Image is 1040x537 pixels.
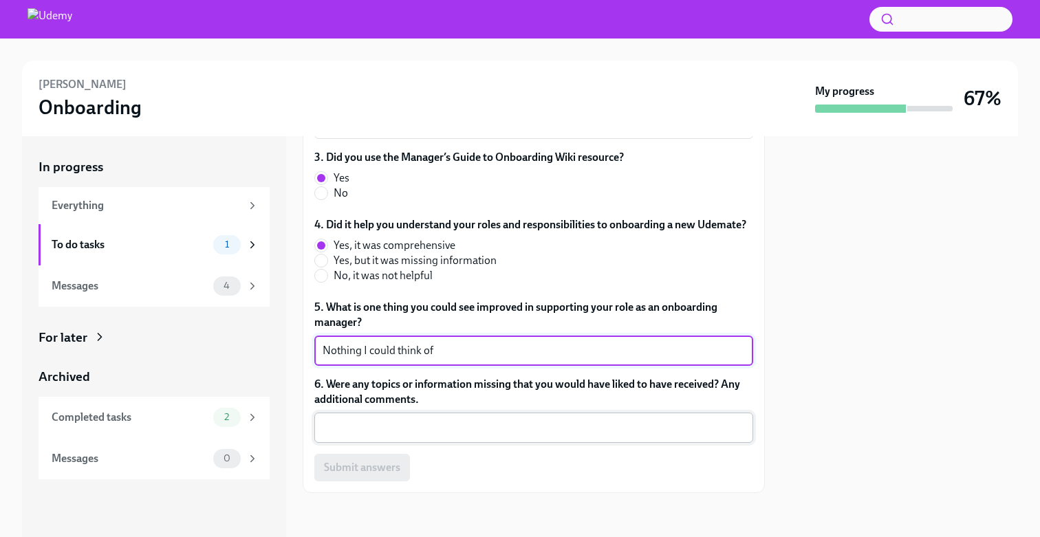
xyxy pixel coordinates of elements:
a: In progress [39,158,270,176]
div: To do tasks [52,237,208,252]
span: 4 [215,281,238,291]
span: Yes, but it was missing information [334,253,497,268]
span: Yes, it was comprehensive [334,238,455,253]
a: Messages4 [39,265,270,307]
a: Everything [39,187,270,224]
a: Messages0 [39,438,270,479]
span: Yes [334,171,349,186]
span: No [334,186,348,201]
div: Messages [52,451,208,466]
div: Everything [52,198,241,213]
label: 6. Were any topics or information missing that you would have liked to have received? Any additio... [314,377,753,407]
h6: [PERSON_NAME] [39,77,127,92]
textarea: Nothing I could think of [323,342,745,359]
label: 5. What is one thing you could see improved in supporting your role as an onboarding manager? [314,300,753,330]
div: Messages [52,278,208,294]
div: Completed tasks [52,410,208,425]
label: 3. Did you use the Manager’s Guide to Onboarding Wiki resource? [314,150,624,165]
strong: My progress [815,84,874,99]
h3: 67% [964,86,1001,111]
a: Archived [39,368,270,386]
span: 1 [217,239,237,250]
div: For later [39,329,87,347]
span: No, it was not helpful [334,268,433,283]
span: 0 [215,453,239,463]
h3: Onboarding [39,95,142,120]
img: Udemy [28,8,72,30]
a: To do tasks1 [39,224,270,265]
a: Completed tasks2 [39,397,270,438]
a: For later [39,329,270,347]
label: 4. Did it help you understand your roles and responsibilities to onboarding a new Udemate? [314,217,746,232]
span: 2 [216,412,237,422]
